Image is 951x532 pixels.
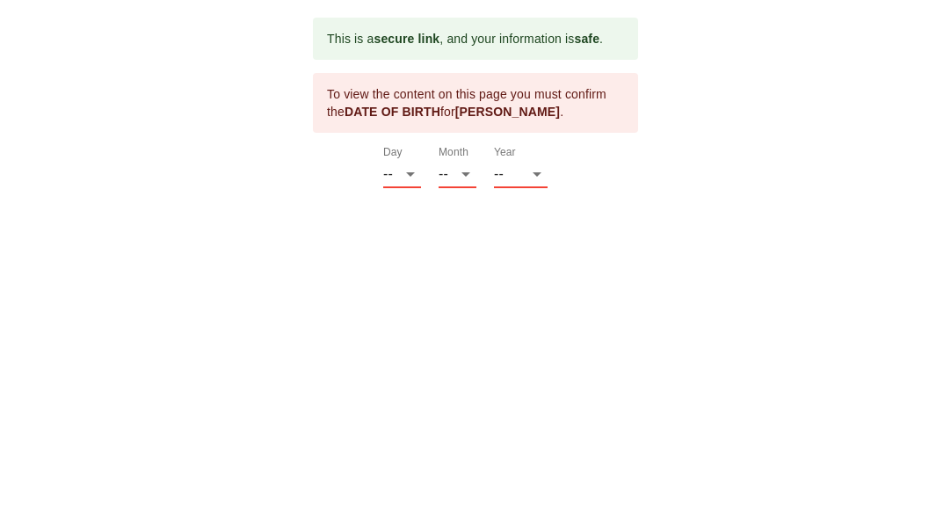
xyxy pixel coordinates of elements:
b: [PERSON_NAME] [455,105,560,119]
b: DATE OF BIRTH [345,105,440,119]
label: Day [383,148,403,158]
b: secure link [374,32,439,46]
div: This is a , and your information is . [327,23,603,55]
label: Year [494,148,516,158]
label: Month [439,148,468,158]
div: To view the content on this page you must confirm the for . [327,78,624,128]
b: safe [574,32,599,46]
